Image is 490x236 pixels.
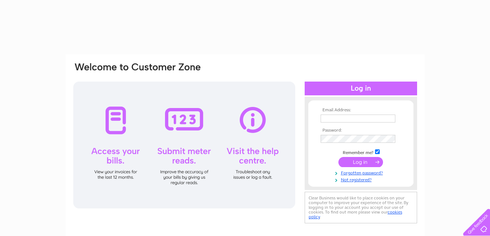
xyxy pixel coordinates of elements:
[305,192,417,223] div: Clear Business would like to place cookies on your computer to improve your experience of the sit...
[321,176,403,183] a: Not registered?
[319,148,403,156] td: Remember me?
[319,128,403,133] th: Password:
[309,210,402,219] a: cookies policy
[321,169,403,176] a: Forgotten password?
[338,157,383,167] input: Submit
[319,108,403,113] th: Email Address:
